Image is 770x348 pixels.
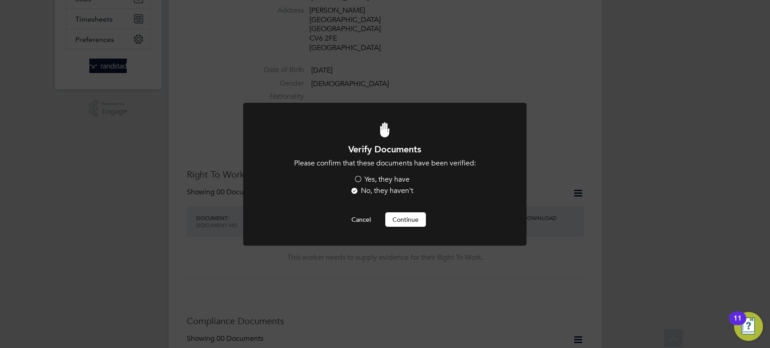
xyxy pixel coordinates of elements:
[354,175,410,184] label: Yes, they have
[733,318,742,330] div: 11
[344,212,378,227] button: Cancel
[350,186,413,196] label: No, they haven't
[734,312,763,341] button: Open Resource Center, 11 new notifications
[267,159,502,168] p: Please confirm that these documents have been verified:
[267,143,502,155] h1: Verify Documents
[385,212,426,227] button: Continue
